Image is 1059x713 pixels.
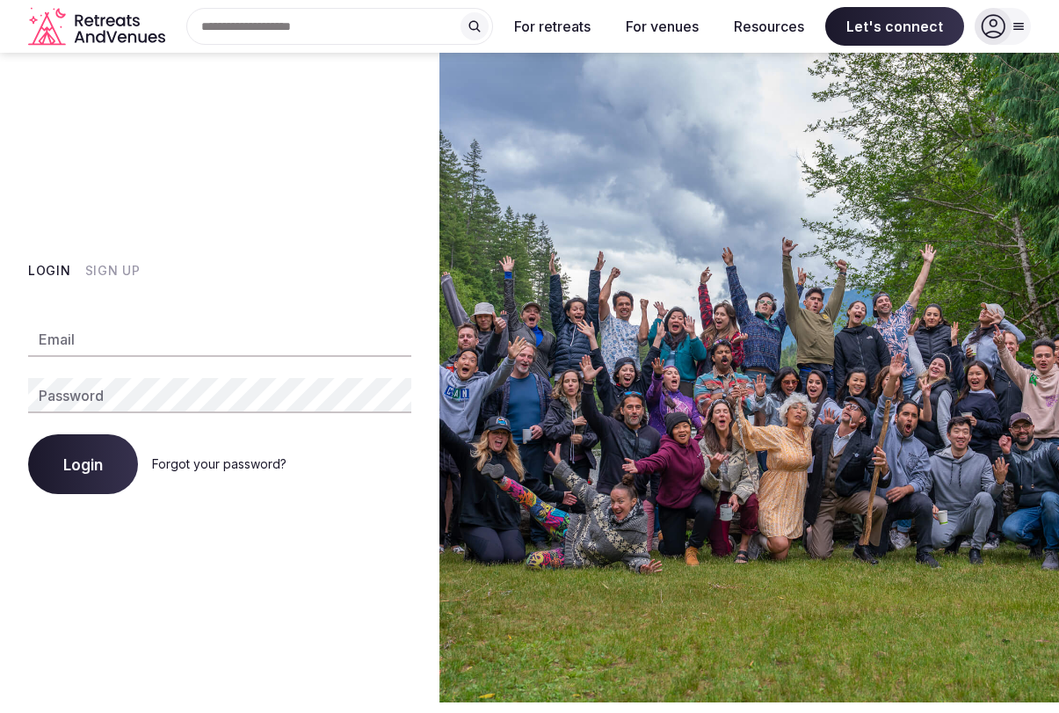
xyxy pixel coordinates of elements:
a: Visit the homepage [28,7,169,47]
a: Forgot your password? [152,456,287,471]
button: Login [28,262,71,280]
button: Resources [720,7,818,46]
img: My Account Background [439,53,1059,702]
button: Login [28,434,138,494]
svg: Retreats and Venues company logo [28,7,169,47]
span: Login [63,455,103,473]
button: Sign Up [85,262,141,280]
button: For retreats [500,7,605,46]
span: Let's connect [825,7,964,46]
button: For venues [612,7,713,46]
